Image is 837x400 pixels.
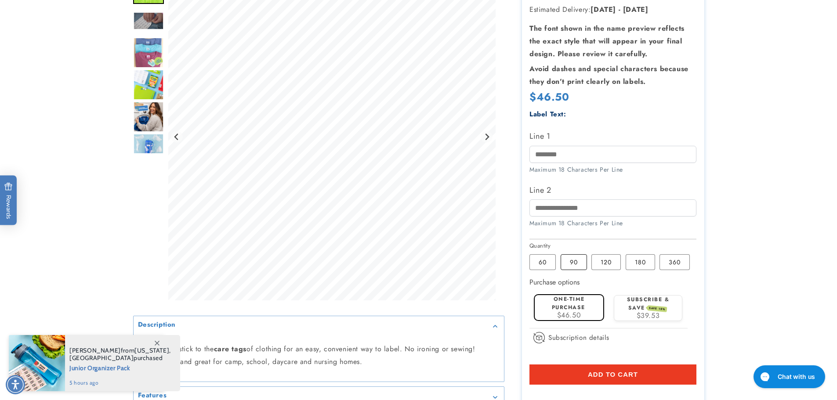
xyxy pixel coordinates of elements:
img: Stick N' Wear® Labels - Label Land [133,37,164,68]
strong: The font shown in the name preview reflects the exact style that will appear in your final design... [529,23,685,59]
p: Estimated Delivery: [529,4,696,16]
summary: Description [134,316,504,336]
iframe: Gorgias live chat messenger [749,362,828,391]
legend: Quantity [529,241,551,250]
img: Stick N' Wear® Labels - Label Land [133,101,164,132]
div: Go to slide 7 [133,133,164,164]
span: Add to cart [588,371,638,378]
button: Previous slide [171,131,183,143]
label: 60 [529,254,556,270]
strong: Avoid dashes and special characters because they don’t print clearly on labels. [529,64,688,86]
span: $46.50 [557,310,581,320]
label: Label Text: [529,109,566,119]
img: Stick N' Wear® Labels - Label Land [133,69,164,100]
button: Add to cart [529,364,696,385]
label: 180 [626,254,655,270]
span: [US_STATE] [134,346,169,354]
h2: Features [138,391,167,400]
span: Subscription details [548,332,609,343]
strong: [DATE] [591,4,616,14]
label: 360 [659,254,690,270]
label: 90 [561,254,587,270]
button: Next slide [481,131,493,143]
label: Subscribe & save [627,295,670,312]
strong: - [619,4,621,14]
span: Rewards [4,182,13,219]
label: Line 1 [529,129,696,143]
div: Maximum 18 Characters Per Line [529,165,696,174]
label: One-time purchase [552,295,585,311]
div: Go to slide 6 [133,101,164,132]
p: These labels stick to the of clothing for an easy, convenient way to label. No ironing or sewing!... [138,342,500,368]
span: 5 hours ago [69,379,171,387]
div: Go to slide 3 [133,5,164,36]
strong: [DATE] [623,4,649,14]
div: Go to slide 4 [133,37,164,68]
img: Stick N' Wear® Labels - Label Land [133,133,164,164]
span: Junior Organizer Pack [69,362,171,373]
label: 120 [591,254,621,270]
div: Accessibility Menu [6,375,25,394]
div: Go to slide 5 [133,69,164,100]
span: SAVE 15% [647,305,667,312]
iframe: Sign Up via Text for Offers [7,330,111,356]
label: Line 2 [529,183,696,197]
h2: Description [138,321,176,329]
label: Purchase options [529,277,580,287]
div: Maximum 18 Characters Per Line [529,219,696,228]
img: null [133,11,164,29]
span: from , purchased [69,347,171,362]
span: $39.53 [637,310,660,321]
strong: care tags [214,343,246,353]
span: $46.50 [529,89,569,105]
span: [GEOGRAPHIC_DATA] [69,354,134,362]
